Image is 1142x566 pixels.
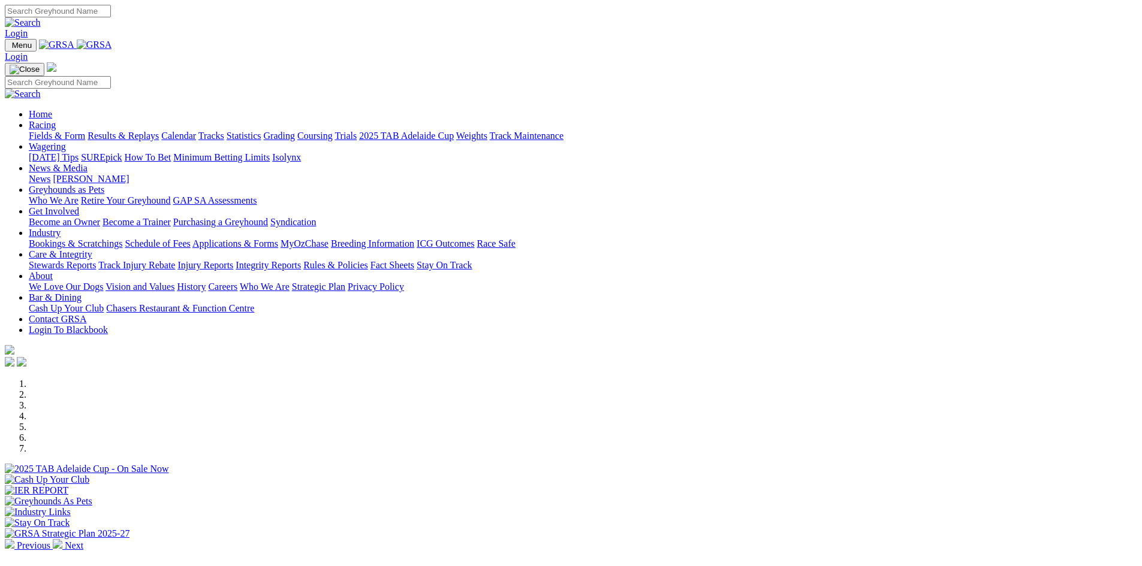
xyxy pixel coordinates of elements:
[208,282,237,292] a: Careers
[5,5,111,17] input: Search
[106,303,254,313] a: Chasers Restaurant & Function Centre
[29,228,61,238] a: Industry
[417,238,474,249] a: ICG Outcomes
[81,195,171,205] a: Retire Your Greyhound
[5,357,14,367] img: facebook.svg
[477,238,515,249] a: Race Safe
[359,131,454,141] a: 2025 TAB Adelaide Cup
[29,195,1137,206] div: Greyhounds as Pets
[39,40,74,50] img: GRSA
[17,540,50,550] span: Previous
[29,271,53,281] a: About
[5,485,68,496] img: IER REPORT
[29,174,50,184] a: News
[292,282,345,292] a: Strategic Plan
[5,52,28,62] a: Login
[29,249,92,259] a: Care & Integrity
[29,282,103,292] a: We Love Our Dogs
[5,517,70,528] img: Stay On Track
[272,152,301,162] a: Isolynx
[5,345,14,355] img: logo-grsa-white.png
[240,282,290,292] a: Who We Are
[348,282,404,292] a: Privacy Policy
[173,217,268,227] a: Purchasing a Greyhound
[29,217,1137,228] div: Get Involved
[5,464,169,474] img: 2025 TAB Adelaide Cup - On Sale Now
[5,528,129,539] img: GRSA Strategic Plan 2025-27
[236,260,301,270] a: Integrity Reports
[29,131,85,141] a: Fields & Form
[29,152,1137,163] div: Wagering
[417,260,472,270] a: Stay On Track
[29,184,104,195] a: Greyhounds as Pets
[297,131,333,141] a: Coursing
[29,303,104,313] a: Cash Up Your Club
[29,260,96,270] a: Stewards Reports
[65,540,83,550] span: Next
[5,507,71,517] img: Industry Links
[29,217,100,227] a: Become an Owner
[106,282,174,292] a: Vision and Values
[5,76,111,89] input: Search
[29,314,86,324] a: Contact GRSA
[173,195,257,205] a: GAP SA Assessments
[29,152,79,162] a: [DATE] Tips
[29,238,122,249] a: Bookings & Scratchings
[29,109,52,119] a: Home
[192,238,278,249] a: Applications & Forms
[281,238,329,249] a: MyOzChase
[198,131,224,141] a: Tracks
[103,217,171,227] a: Become a Trainer
[29,282,1137,292] div: About
[29,292,82,302] a: Bar & Dining
[456,131,487,141] a: Weights
[29,163,88,173] a: News & Media
[335,131,357,141] a: Trials
[81,152,122,162] a: SUREpick
[5,28,28,38] a: Login
[29,260,1137,271] div: Care & Integrity
[53,174,129,184] a: [PERSON_NAME]
[370,260,414,270] a: Fact Sheets
[5,39,37,52] button: Toggle navigation
[5,496,92,507] img: Greyhounds As Pets
[5,539,14,549] img: chevron-left-pager-white.svg
[303,260,368,270] a: Rules & Policies
[270,217,316,227] a: Syndication
[47,62,56,72] img: logo-grsa-white.png
[227,131,261,141] a: Statistics
[331,238,414,249] a: Breeding Information
[5,63,44,76] button: Toggle navigation
[29,325,108,335] a: Login To Blackbook
[12,41,32,50] span: Menu
[177,282,206,292] a: History
[53,539,62,549] img: chevron-right-pager-white.svg
[177,260,233,270] a: Injury Reports
[490,131,564,141] a: Track Maintenance
[5,540,53,550] a: Previous
[10,65,40,74] img: Close
[53,540,83,550] a: Next
[173,152,270,162] a: Minimum Betting Limits
[29,238,1137,249] div: Industry
[29,141,66,152] a: Wagering
[29,131,1137,141] div: Racing
[161,131,196,141] a: Calendar
[125,238,190,249] a: Schedule of Fees
[29,120,56,130] a: Racing
[29,195,79,205] a: Who We Are
[5,89,41,99] img: Search
[125,152,171,162] a: How To Bet
[98,260,175,270] a: Track Injury Rebate
[264,131,295,141] a: Grading
[29,303,1137,314] div: Bar & Dining
[88,131,159,141] a: Results & Replays
[17,357,26,367] img: twitter.svg
[5,17,41,28] img: Search
[5,474,89,485] img: Cash Up Your Club
[77,40,112,50] img: GRSA
[29,206,79,216] a: Get Involved
[29,174,1137,184] div: News & Media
